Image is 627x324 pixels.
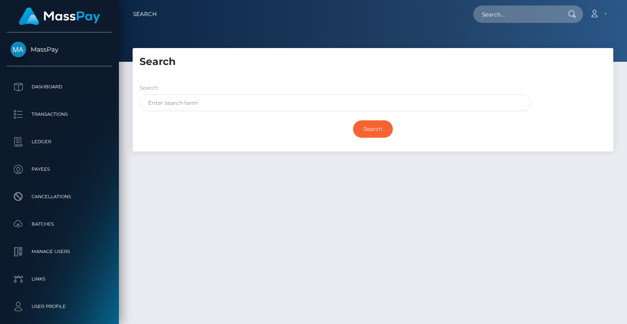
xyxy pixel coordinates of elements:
[11,190,108,204] p: Cancellations
[7,185,112,208] a: Cancellations
[7,240,112,263] a: Manage Users
[7,103,112,126] a: Transactions
[11,272,108,286] p: Links
[11,217,108,231] p: Batches
[353,120,393,138] input: Search
[7,295,112,318] a: User Profile
[11,135,108,149] p: Ledger
[473,5,559,23] input: Search...
[139,94,531,111] input: Enter search term
[139,84,158,92] label: Search
[7,76,112,98] a: Dashboard
[11,300,108,313] p: User Profile
[11,42,26,57] img: MassPay
[11,245,108,259] p: Manage Users
[7,45,112,54] span: MassPay
[7,130,112,153] a: Ledger
[7,158,112,181] a: Payees
[11,108,108,121] p: Transactions
[7,213,112,236] a: Batches
[11,80,108,94] p: Dashboard
[133,5,157,24] a: Search
[139,55,606,69] h5: Search
[7,268,112,291] a: Links
[11,162,108,176] p: Payees
[19,7,100,25] img: MassPay Logo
